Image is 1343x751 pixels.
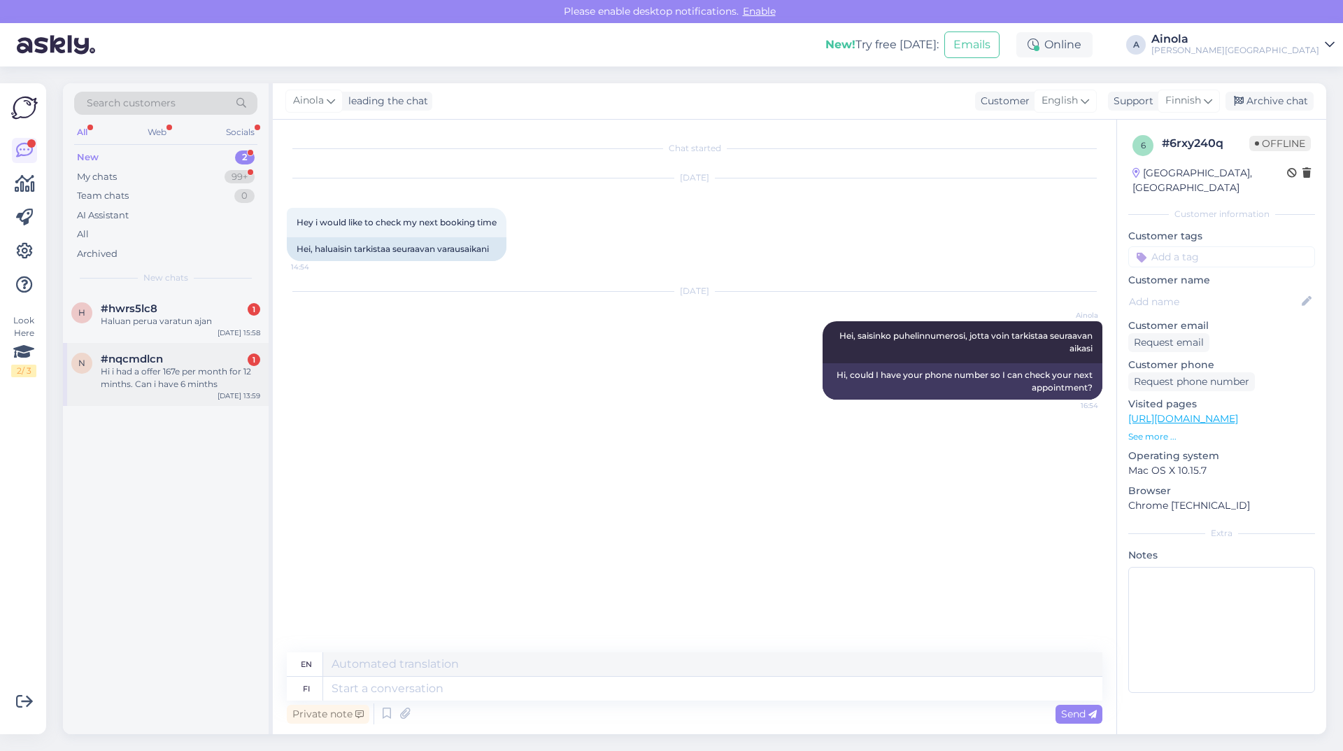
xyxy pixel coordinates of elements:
[287,171,1102,184] div: [DATE]
[77,150,99,164] div: New
[1128,527,1315,540] div: Extra
[1151,34,1335,56] a: Ainola[PERSON_NAME][GEOGRAPHIC_DATA]
[839,330,1095,353] span: Hei, saisinko puhelinnumerosi, jotta voin tarkistaa seuraavan aikasi
[1151,34,1319,45] div: Ainola
[218,391,260,401] div: [DATE] 13:59
[101,353,163,365] span: #nqcmdlcn
[234,189,255,203] div: 0
[1249,136,1311,151] span: Offline
[1128,397,1315,412] p: Visited pages
[11,314,36,377] div: Look Here
[1128,484,1315,498] p: Browser
[87,96,176,111] span: Search customers
[78,307,85,318] span: h
[11,94,38,121] img: Askly Logo
[1128,358,1315,372] p: Customer phone
[1128,463,1315,478] p: Mac OS X 10.15.7
[1151,45,1319,56] div: [PERSON_NAME][GEOGRAPHIC_DATA]
[74,123,90,141] div: All
[1162,135,1249,152] div: # 6rxy240q
[1128,333,1209,352] div: Request email
[1128,372,1255,391] div: Request phone number
[143,272,188,284] span: New chats
[291,262,343,272] span: 14:54
[77,227,89,241] div: All
[1061,708,1097,720] span: Send
[1128,273,1315,288] p: Customer name
[11,365,36,377] div: 2 / 3
[1128,430,1315,443] p: See more ...
[145,123,169,141] div: Web
[1129,294,1299,309] input: Add name
[1132,166,1287,195] div: [GEOGRAPHIC_DATA], [GEOGRAPHIC_DATA]
[1165,93,1201,108] span: Finnish
[77,247,118,261] div: Archived
[1126,35,1146,55] div: A
[1128,548,1315,563] p: Notes
[1042,93,1078,108] span: English
[293,93,324,108] span: Ainola
[823,363,1102,400] div: Hi, could I have your phone number so I can check your next appointment?
[235,150,255,164] div: 2
[225,170,255,184] div: 99+
[77,189,129,203] div: Team chats
[101,365,260,391] div: Hi i had a offer 167e per month for 12 minths. Can i have 6 minths
[825,36,939,53] div: Try free [DATE]:
[248,353,260,366] div: 1
[77,170,117,184] div: My chats
[77,209,129,223] div: AI Assistant
[301,652,312,676] div: en
[1016,32,1093,57] div: Online
[223,123,257,141] div: Socials
[1128,449,1315,463] p: Operating system
[1128,318,1315,333] p: Customer email
[1128,498,1315,513] p: Chrome [TECHNICAL_ID]
[343,94,428,108] div: leading the chat
[101,315,260,328] div: Haluan perua varatun ajan
[1128,412,1238,425] a: [URL][DOMAIN_NAME]
[287,705,369,724] div: Private note
[101,302,157,315] span: #hwrs5lc8
[1141,140,1146,150] span: 6
[975,94,1030,108] div: Customer
[78,358,85,368] span: n
[1128,246,1315,267] input: Add a tag
[1046,310,1098,321] span: Ainola
[287,285,1102,297] div: [DATE]
[825,38,855,51] b: New!
[297,217,497,227] span: Hey i would like to check my next booking time
[739,5,780,17] span: Enable
[1128,229,1315,244] p: Customer tags
[303,677,310,701] div: fi
[944,31,1000,58] button: Emails
[248,303,260,316] div: 1
[218,328,260,338] div: [DATE] 15:58
[1128,208,1315,220] div: Customer information
[1225,92,1314,111] div: Archive chat
[1108,94,1153,108] div: Support
[1046,400,1098,411] span: 16:54
[287,142,1102,155] div: Chat started
[287,237,506,261] div: Hei, haluaisin tarkistaa seuraavan varausaikani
